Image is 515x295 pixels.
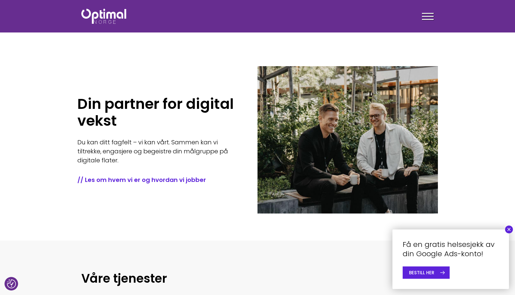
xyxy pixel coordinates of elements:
[77,138,240,165] p: Du kan ditt fagfelt – vi kan vårt. Sammen kan vi tiltrekke, engasjere og begeistre din målgruppe ...
[7,279,16,288] img: Revisit consent button
[77,176,240,184] a: // Les om hvem vi er og hvordan vi jobber
[77,96,240,129] h1: Din partner for digital vekst
[403,266,450,279] a: BESTILL HER
[81,271,434,286] h2: Våre tjenester
[403,240,499,258] h4: Få en gratis helsesjekk av din Google Ads-konto!
[7,279,16,288] button: Samtykkepreferanser
[81,9,126,24] img: Optimal Norge
[505,226,513,233] button: Close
